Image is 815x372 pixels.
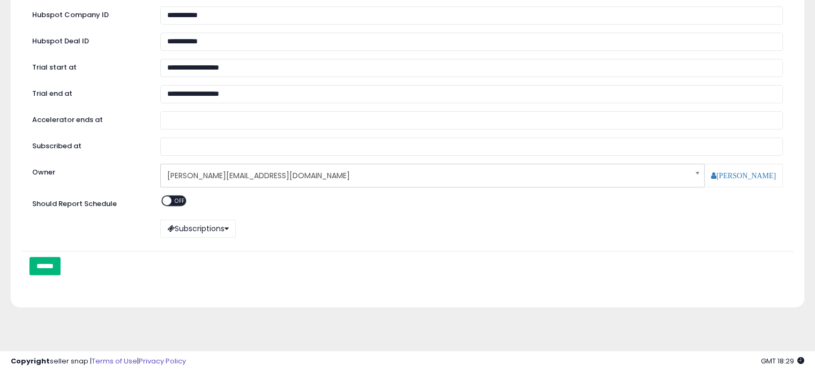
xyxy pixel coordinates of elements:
label: Should Report Schedule [32,199,117,209]
a: Terms of Use [92,356,137,366]
button: Subscriptions [160,219,236,238]
a: Privacy Policy [139,356,186,366]
span: 2025-10-6 18:29 GMT [761,356,804,366]
div: seller snap | | [11,356,186,367]
span: [PERSON_NAME][EMAIL_ADDRESS][DOMAIN_NAME] [167,166,684,185]
a: [PERSON_NAME] [711,172,776,179]
label: Accelerator ends at [24,111,152,125]
strong: Copyright [11,356,50,366]
label: Trial start at [24,59,152,73]
label: Subscribed at [24,138,152,151]
span: OFF [171,196,189,205]
label: Hubspot Deal ID [24,33,152,47]
label: Hubspot Company ID [24,6,152,20]
label: Trial end at [24,85,152,99]
label: Owner [32,168,55,178]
